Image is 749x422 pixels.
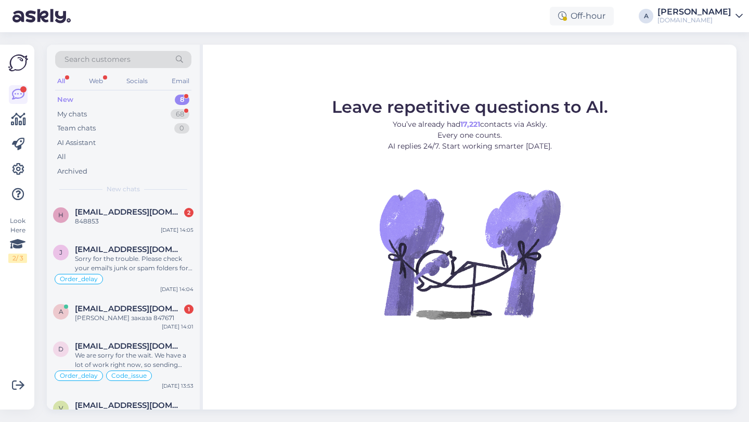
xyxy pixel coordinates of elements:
div: Team chats [57,123,96,134]
div: [DATE] 14:01 [162,323,193,331]
div: New [57,95,73,105]
div: [PERSON_NAME] [657,8,731,16]
a: [PERSON_NAME][DOMAIN_NAME] [657,8,743,24]
div: [PERSON_NAME] заказа 847671 [75,313,193,323]
div: 8 [175,95,189,105]
span: v [59,404,63,412]
div: Socials [124,74,150,88]
img: Askly Logo [8,53,28,73]
div: [DOMAIN_NAME] [657,16,731,24]
b: 17,221 [460,120,480,129]
span: New chats [107,184,140,194]
span: alekseimironenko6@gmail.com [75,304,183,313]
div: 68 [171,109,189,120]
span: h [58,211,63,219]
div: Email [170,74,191,88]
span: Order_delay [60,373,98,379]
div: 848853 [75,217,193,226]
div: My chats [57,109,87,120]
span: Code_issue [111,373,147,379]
div: AI Assistant [57,138,96,148]
span: Order_delay [60,276,98,282]
span: valts1@inbox.lv [75,401,183,410]
span: daliacezaris@gmail.com [75,341,183,351]
div: Web [87,74,105,88]
p: You’ve already had contacts via Askly. Every one counts. AI replies 24/7. Start working smarter [... [332,119,608,152]
div: 1 [184,305,193,314]
div: Off-hour [550,7,614,25]
div: 2 [184,208,193,217]
div: Archived [57,166,87,177]
div: 0 [174,123,189,134]
div: All [55,74,67,88]
span: a [59,308,63,315]
img: No Chat active [376,160,563,347]
div: [DATE] 13:53 [162,382,193,390]
span: jurcix25@inbox.lv [75,245,183,254]
span: j [59,248,62,256]
span: d [58,345,63,353]
span: hugoedela366@gmail.com [75,207,183,217]
div: [DATE] 14:04 [160,285,193,293]
div: Sorry for the trouble. Please check your email's junk or spam folders for the code. Sometimes it ... [75,254,193,273]
span: Leave repetitive questions to AI. [332,97,608,117]
div: [DATE] 14:05 [161,226,193,234]
div: A [639,9,653,23]
div: All [57,152,66,162]
div: Look Here [8,216,27,263]
div: 2 / 3 [8,254,27,263]
span: Search customers [64,54,131,65]
div: We are sorry for the wait. We have a lot of work right now, so sending codes is taking longer. Yo... [75,351,193,370]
